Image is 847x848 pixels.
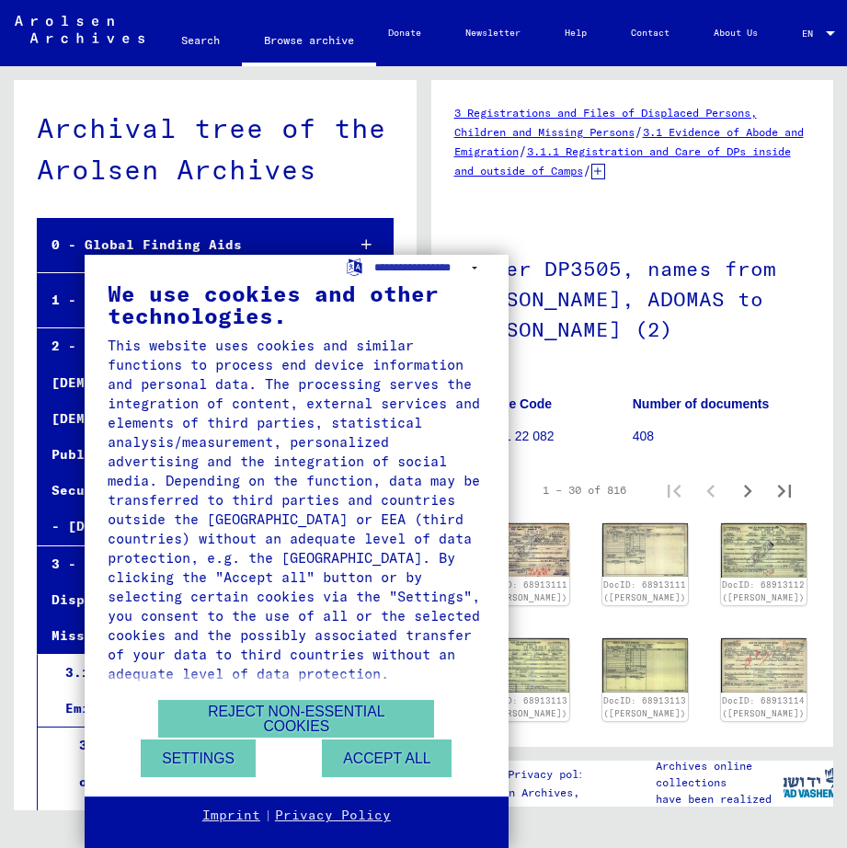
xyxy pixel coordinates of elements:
[322,739,452,777] button: Accept all
[202,807,260,825] a: Imprint
[108,282,486,327] div: We use cookies and other technologies.
[108,336,486,683] div: This website uses cookies and similar functions to process end device information and personal da...
[141,739,256,777] button: Settings
[158,700,434,738] button: Reject non-essential cookies
[275,807,391,825] a: Privacy Policy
